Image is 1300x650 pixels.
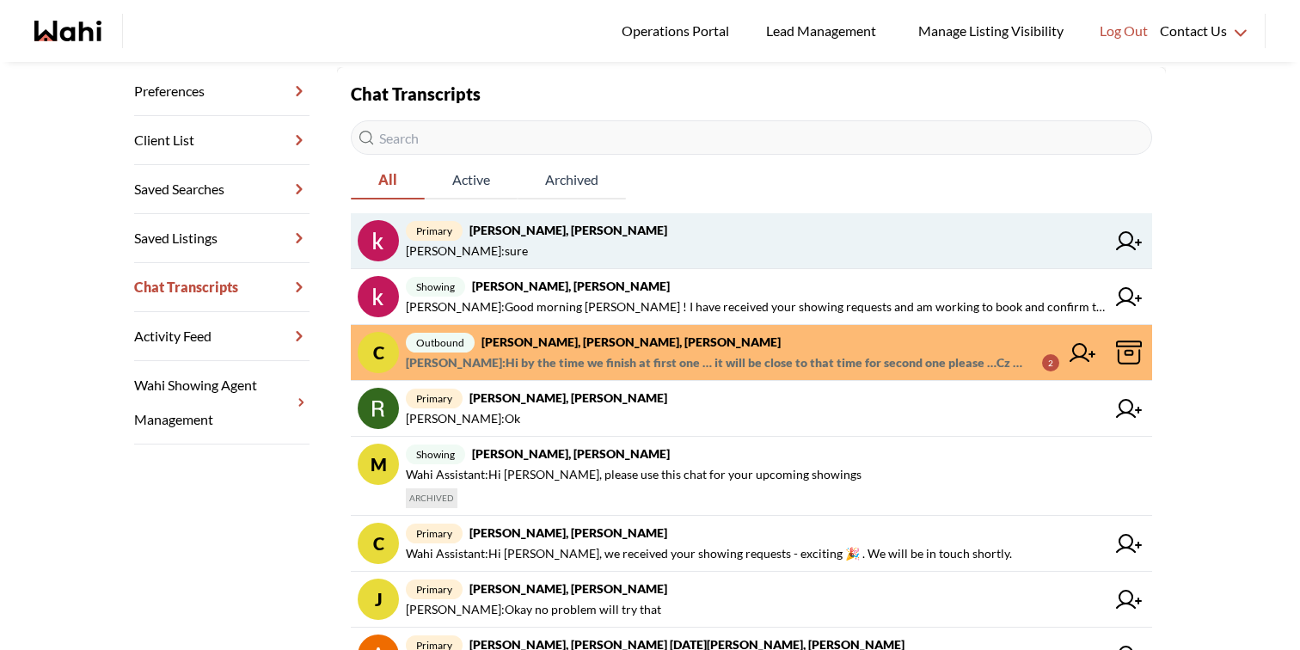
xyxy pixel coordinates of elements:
[518,162,626,198] span: Archived
[134,312,310,361] a: Activity Feed
[406,408,520,429] span: [PERSON_NAME] : Ok
[469,525,667,540] strong: [PERSON_NAME], [PERSON_NAME]
[134,361,310,445] a: Wahi Showing Agent Management
[358,523,399,564] div: C
[406,333,475,353] span: outbound
[351,437,1152,516] a: Mshowing[PERSON_NAME], [PERSON_NAME]Wahi Assistant:Hi [PERSON_NAME], please use this chat for you...
[134,67,310,116] a: Preferences
[622,20,735,42] span: Operations Portal
[469,390,667,405] strong: [PERSON_NAME], [PERSON_NAME]
[358,220,399,261] img: chat avatar
[358,579,399,620] div: J
[518,162,626,199] button: Archived
[766,20,882,42] span: Lead Management
[406,488,457,508] span: ARCHIVED
[406,524,463,543] span: primary
[134,214,310,263] a: Saved Listings
[351,325,1152,381] a: Coutbound[PERSON_NAME], [PERSON_NAME], [PERSON_NAME][PERSON_NAME]:Hi by the time we finish at fir...
[351,269,1152,325] a: showing[PERSON_NAME], [PERSON_NAME][PERSON_NAME]:Good morning [PERSON_NAME] ! I have received you...
[351,572,1152,628] a: Jprimary[PERSON_NAME], [PERSON_NAME][PERSON_NAME]:Okay no problem will try that
[358,332,399,373] div: C
[351,83,481,104] strong: Chat Transcripts
[406,579,463,599] span: primary
[358,444,399,485] div: M
[1100,20,1148,42] span: Log Out
[472,446,670,461] strong: [PERSON_NAME], [PERSON_NAME]
[134,165,310,214] a: Saved Searches
[351,120,1152,155] input: Search
[358,388,399,429] img: chat avatar
[406,464,862,485] span: Wahi Assistant : Hi [PERSON_NAME], please use this chat for your upcoming showings
[472,279,670,293] strong: [PERSON_NAME], [PERSON_NAME]
[406,221,463,241] span: primary
[481,334,781,349] strong: [PERSON_NAME], [PERSON_NAME], [PERSON_NAME]
[406,445,465,464] span: showing
[34,21,101,41] a: Wahi homepage
[469,223,667,237] strong: [PERSON_NAME], [PERSON_NAME]
[351,162,425,198] span: All
[469,581,667,596] strong: [PERSON_NAME], [PERSON_NAME]
[134,263,310,312] a: Chat Transcripts
[406,353,1028,373] span: [PERSON_NAME] : Hi by the time we finish at first one … it will be close to that time for second ...
[351,213,1152,269] a: primary[PERSON_NAME], [PERSON_NAME][PERSON_NAME]:sure
[134,116,310,165] a: Client List
[406,543,1012,564] span: Wahi Assistant : Hi [PERSON_NAME], we received your showing requests - exciting 🎉 . We will be in...
[406,297,1106,317] span: [PERSON_NAME] : Good morning [PERSON_NAME] ! I have received your showing requests and am working...
[358,276,399,317] img: chat avatar
[406,599,661,620] span: [PERSON_NAME] : Okay no problem will try that
[406,389,463,408] span: primary
[1042,354,1059,371] div: 2
[351,162,425,199] button: All
[913,20,1069,42] span: Manage Listing Visibility
[406,277,465,297] span: showing
[406,241,528,261] span: [PERSON_NAME] : sure
[351,381,1152,437] a: primary[PERSON_NAME], [PERSON_NAME][PERSON_NAME]:Ok
[425,162,518,199] button: Active
[351,516,1152,572] a: Cprimary[PERSON_NAME], [PERSON_NAME]Wahi Assistant:Hi [PERSON_NAME], we received your showing req...
[425,162,518,198] span: Active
